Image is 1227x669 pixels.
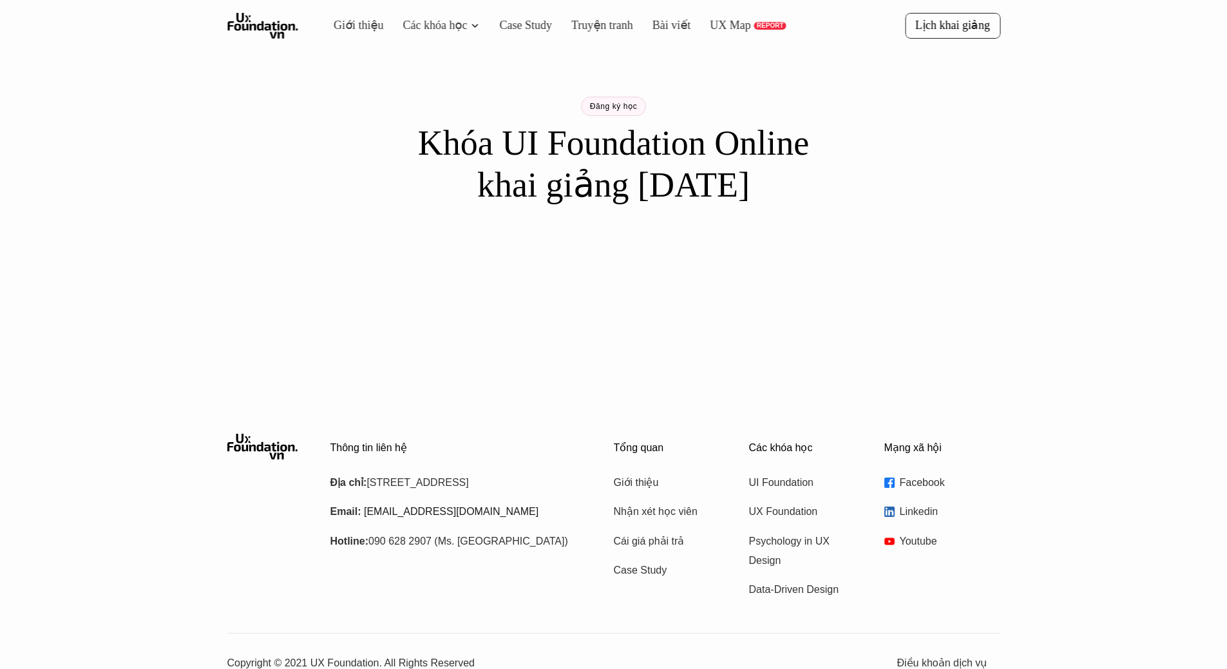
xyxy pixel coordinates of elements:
a: Nhận xét học viên [614,502,717,521]
strong: Hotline: [330,536,369,547]
h1: Khóa UI Foundation Online khai giảng [DATE] [388,122,839,206]
a: Cái giá phải trả [614,532,717,551]
a: Case Study [495,18,546,33]
a: UX Map [699,18,740,33]
a: Truyện tranh [565,18,627,33]
a: Case Study [614,561,717,580]
a: REPORT [743,22,772,30]
p: Linkedin [900,502,1000,521]
p: Thông tin liên hệ [330,441,582,454]
p: Đăng ký học [590,102,638,111]
a: Lịch khai giảng [909,13,1000,38]
p: Tổng quan [614,441,730,454]
p: Facebook [900,473,1000,492]
a: Giới thiệu [334,18,381,33]
p: Các khóa học [749,441,865,454]
a: Giới thiệu [614,473,717,492]
p: REPORT [746,22,770,30]
a: Youtube [884,532,1000,551]
a: Bài viết [646,18,680,33]
p: Mạng xã hội [884,441,1000,454]
p: [STREET_ADDRESS] [330,473,582,492]
strong: Email: [330,506,361,517]
a: Linkedin [884,502,1000,521]
iframe: Tally form [356,232,871,329]
a: Facebook [884,473,1000,492]
p: Youtube [900,532,1000,551]
a: Psychology in UX Design [749,532,852,571]
a: Các khóa học [401,18,462,33]
strong: Địa chỉ: [330,477,367,488]
a: UX Foundation [749,502,852,521]
p: Lịch khai giảng [919,18,990,33]
p: 090 628 2907 (Ms. [GEOGRAPHIC_DATA]) [330,532,582,551]
a: Data-Driven Design [749,580,852,599]
a: UI Foundation [749,473,852,492]
a: [EMAIL_ADDRESS][DOMAIN_NAME] [364,506,538,517]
